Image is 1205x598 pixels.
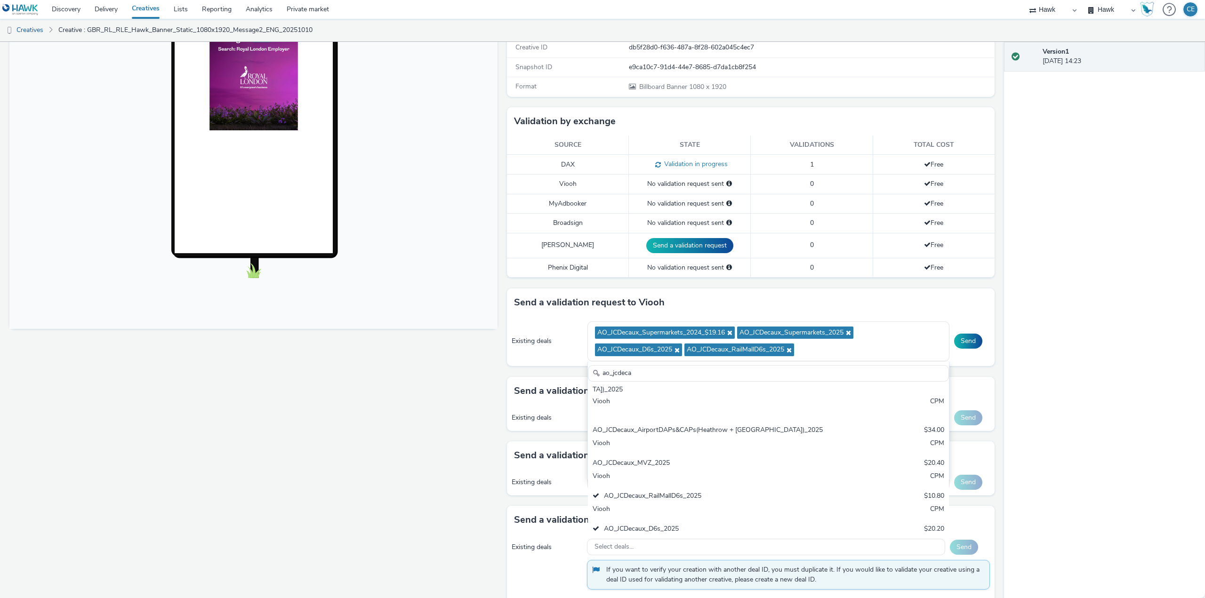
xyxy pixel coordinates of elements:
[873,136,995,155] th: Total cost
[515,82,537,91] span: Format
[597,346,672,354] span: AO_JCDecaux_D6s_2025
[54,19,317,41] a: Creative : GBR_RL_RLE_Hawk_Banner_Static_1080x1920_Message2_ENG_20251010
[930,471,944,482] div: CPM
[954,334,982,349] button: Send
[924,218,943,227] span: Free
[924,199,943,208] span: Free
[924,425,944,436] div: $34.00
[512,336,583,346] div: Existing deals
[629,43,994,52] div: db5f28d0-f636-487a-8f28-602a045c4ec7
[924,524,944,535] div: $20.20
[930,504,944,515] div: CPM
[593,504,826,515] div: Viooh
[726,218,732,228] div: Please select a deal below and click on Send to send a validation request to Broadsign.
[924,179,943,188] span: Free
[739,329,843,337] span: AO_JCDecaux_Supermarkets_2025
[954,475,982,490] button: Send
[593,471,826,482] div: Viooh
[924,458,944,469] div: $20.40
[1187,2,1195,16] div: CE
[2,4,39,16] img: undefined Logo
[200,29,288,187] img: Advertisement preview
[515,63,552,72] span: Snapshot ID
[726,199,732,208] div: Please select a deal below and click on Send to send a validation request to MyAdbooker.
[634,179,746,189] div: No validation request sent
[593,425,826,436] div: AO_JCDecaux_AirportDAPs&CAPs(Heathrow + [GEOGRAPHIC_DATA])_2025
[661,159,728,168] span: Validation in progress
[726,179,732,189] div: Please select a deal below and click on Send to send a validation request to Viooh.
[593,458,826,469] div: AO_JCDecaux_MVZ_2025
[726,263,732,272] div: Please select a deal below and click on Send to send a validation request to Phenix Digital.
[810,263,814,272] span: 0
[646,238,733,253] button: Send a validation request
[514,384,684,398] h3: Send a validation request to Broadsign
[930,439,944,449] div: CPM
[924,375,944,395] div: $40.80
[810,240,814,249] span: 0
[629,63,994,72] div: e9ca10c7-91d4-44e7-8685-d7da1cb8f254
[1140,2,1154,17] img: Hawk Academy
[1043,47,1069,56] strong: Version 1
[924,263,943,272] span: Free
[512,413,583,423] div: Existing deals
[810,199,814,208] span: 0
[930,397,944,416] div: CPM
[507,175,629,194] td: Viooh
[1043,47,1197,66] div: [DATE] 14:23
[810,160,814,169] span: 1
[514,295,665,310] h3: Send a validation request to Viooh
[507,233,629,258] td: [PERSON_NAME]
[751,136,873,155] th: Validations
[687,346,784,354] span: AO_JCDecaux_RailMallD6s_2025
[512,542,582,552] div: Existing deals
[810,179,814,188] span: 0
[512,478,583,487] div: Existing deals
[593,439,826,449] div: Viooh
[514,513,699,527] h3: Send a validation request to Phenix Digital
[593,491,826,502] div: AO_JCDecaux_RailMallD6s_2025
[514,114,616,128] h3: Validation by exchange
[634,199,746,208] div: No validation request sent
[634,263,746,272] div: No validation request sent
[629,136,751,155] th: State
[924,160,943,169] span: Free
[515,43,547,52] span: Creative ID
[593,375,826,395] div: AO_JCDecaux_AirportBusinessLoungeiVisions(Heathrow+[GEOGRAPHIC_DATA])_2025
[810,218,814,227] span: 0
[507,194,629,213] td: MyAdbooker
[507,155,629,175] td: DAX
[594,543,634,551] span: Select deals...
[639,82,689,91] span: Billboard Banner
[507,136,629,155] th: Source
[514,448,696,462] h3: Send a validation request to MyAdbooker
[924,240,943,249] span: Free
[1140,2,1158,17] a: Hawk Academy
[606,565,980,584] span: If you want to verify your creation with another deal ID, you must duplicate it. If you would lik...
[588,365,949,382] input: Search......
[5,26,14,35] img: dooh
[597,329,725,337] span: AO_JCDecaux_Supermarkets_2024_$19.16
[634,218,746,228] div: No validation request sent
[638,82,726,91] span: 1080 x 1920
[954,410,982,425] button: Send
[507,214,629,233] td: Broadsign
[950,540,978,555] button: Send
[507,258,629,277] td: Phenix Digital
[593,397,826,416] div: Viooh
[924,491,944,502] div: $10.80
[593,524,826,535] div: AO_JCDecaux_D6s_2025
